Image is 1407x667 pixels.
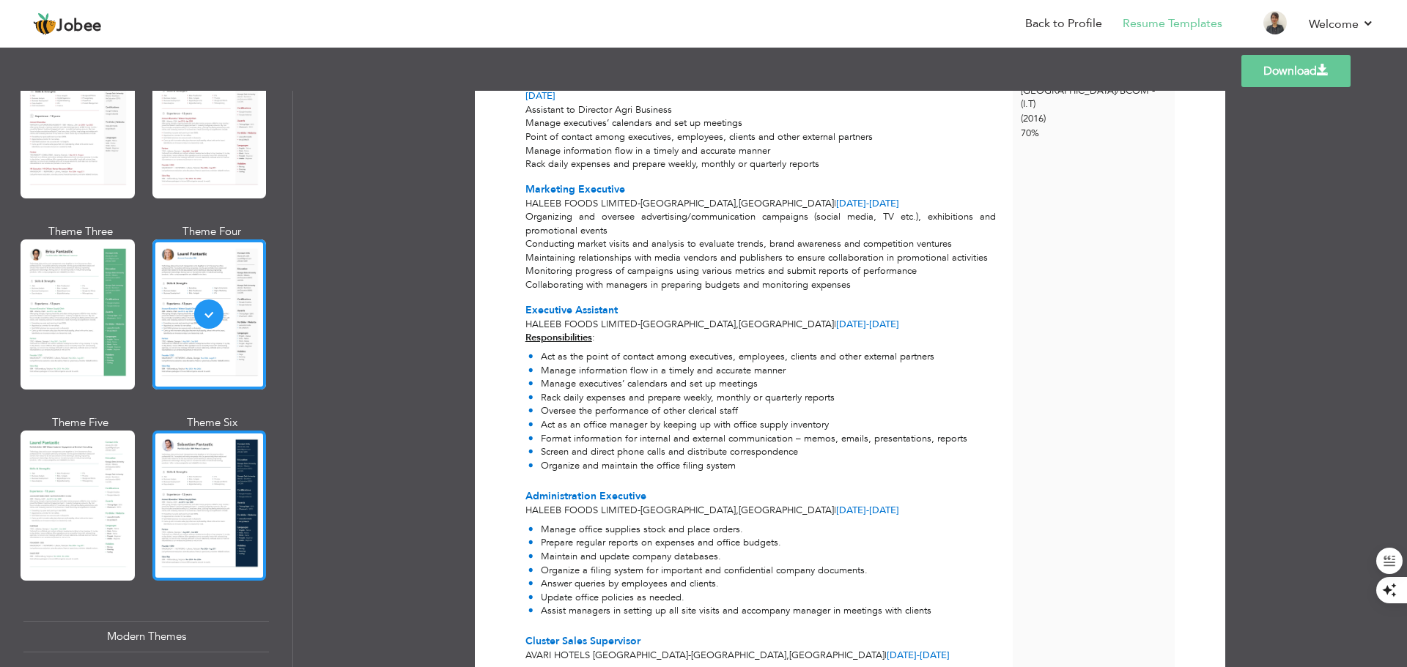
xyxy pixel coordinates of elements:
[1021,84,1155,111] span: [GEOGRAPHIC_DATA] BCOM -(I.T)
[866,197,869,210] span: -
[33,12,56,36] img: jobee.io
[836,504,899,517] span: [DATE]
[1263,11,1287,34] img: Profile Img
[739,197,834,210] span: [GEOGRAPHIC_DATA]
[739,504,834,517] span: [GEOGRAPHIC_DATA]
[638,318,640,331] span: -
[23,224,138,239] div: Theme Three
[1025,15,1102,32] a: Back to Profile
[23,621,269,652] div: Modern Themes
[528,564,931,578] li: Organize a filing system for important and confidential company documents.
[640,318,736,331] span: [GEOGRAPHIC_DATA]
[866,504,869,517] span: -
[525,634,640,648] span: Cluster Sales Supervisor
[640,197,736,210] span: [GEOGRAPHIC_DATA]
[525,197,638,210] span: Haleeb Foods Limited
[736,318,739,331] span: ,
[528,604,931,618] li: Assist managers in setting up all site visits and accompany manager in meetings with clients
[1123,15,1222,32] a: Resume Templates
[56,18,102,34] span: Jobee
[528,523,931,537] li: Manage office supplies stock and place orders.
[691,649,786,662] span: [GEOGRAPHIC_DATA]
[528,550,931,564] li: Maintain and update company databases.
[789,649,885,662] span: [GEOGRAPHIC_DATA]
[525,649,688,662] span: AVARI HOTELS [GEOGRAPHIC_DATA]
[688,649,691,662] span: -
[517,331,1005,478] div: :
[528,459,967,473] li: Organize and maintain the office filing system
[1116,84,1120,97] span: /
[525,504,638,517] span: Haleeb Foods Limited
[1021,127,1039,140] span: 70%
[155,415,270,431] div: Theme Six
[528,404,967,418] li: Oversee the performance of other clerical staff
[23,415,138,431] div: Theme Five
[638,504,640,517] span: -
[836,504,869,517] span: [DATE]
[736,504,739,517] span: ,
[525,318,638,331] span: Haleeb Foods Limited
[525,182,625,196] span: Marketing Executive
[836,318,899,331] span: [DATE]
[528,377,967,391] li: Manage executives’ calendars and set up meetings
[640,504,736,517] span: [GEOGRAPHIC_DATA]
[834,504,836,517] span: |
[887,649,950,662] span: [DATE]
[1021,112,1046,125] span: (2016)
[887,649,920,662] span: [DATE]
[528,577,931,591] li: Answer queries by employees and clients.
[834,318,836,331] span: |
[836,197,899,210] span: [DATE]
[525,303,618,317] span: Executive Assistant
[528,536,931,550] li: Prepare regular reports on expenses and office budgets.
[917,649,920,662] span: -
[528,432,967,446] li: Format information for internal and external communication – memos, emails, presentations, reports
[155,224,270,239] div: Theme Four
[836,318,869,331] span: [DATE]
[528,391,967,405] li: Rack daily expenses and prepare weekly, monthly or quarterly reports
[1309,15,1374,33] a: Welcome
[528,364,967,378] li: Manage information flow in a timely and accurate manner
[525,489,646,503] span: Administration Executive
[885,649,887,662] span: |
[528,418,967,432] li: Act as an office manager by keeping up with office supply inventory
[528,445,967,459] li: Screen and direct phone calls and distribute correspondence
[739,318,834,331] span: [GEOGRAPHIC_DATA]
[528,591,931,605] li: Update office policies as needed.
[517,103,1005,171] div: Assistant to Director Agri Business Manage executives’ calendars and set up meetings Point of con...
[517,210,1005,291] div: Organizing and oversee advertising/communication campaigns (social media, TV etc.), exhibitions a...
[33,12,102,36] a: Jobee
[786,649,789,662] span: ,
[866,318,869,331] span: -
[528,350,967,364] li: Act as the point of contact among executives, employees, clients and other external partners
[834,197,836,210] span: |
[736,197,739,210] span: ,
[1241,55,1351,87] a: Download
[638,197,640,210] span: -
[836,197,869,210] span: [DATE]
[525,331,592,344] u: Responsibilities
